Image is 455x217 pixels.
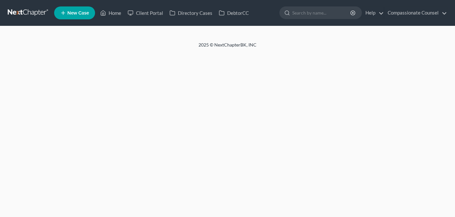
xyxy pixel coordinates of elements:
[384,7,447,19] a: Compassionate Counsel
[67,11,89,15] span: New Case
[216,7,252,19] a: DebtorCC
[97,7,124,19] a: Home
[292,7,351,19] input: Search by name...
[124,7,166,19] a: Client Portal
[166,7,216,19] a: Directory Cases
[44,42,411,53] div: 2025 © NextChapterBK, INC
[362,7,384,19] a: Help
